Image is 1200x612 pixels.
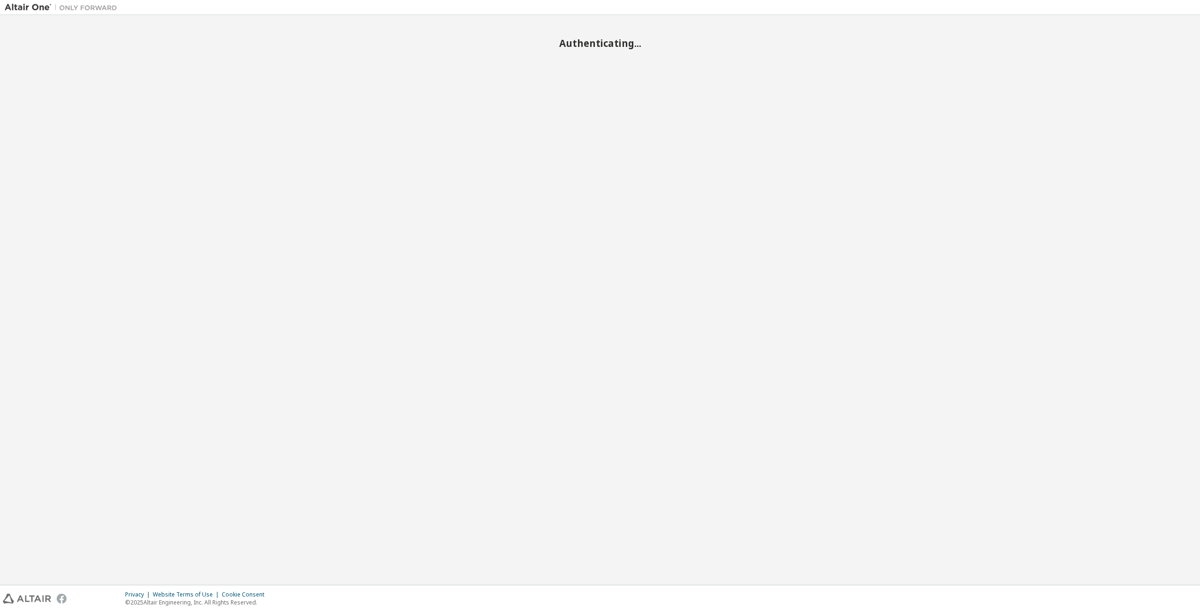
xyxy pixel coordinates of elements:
p: © 2025 Altair Engineering, Inc. All Rights Reserved. [125,598,270,606]
img: altair_logo.svg [3,594,51,604]
img: Altair One [5,3,122,12]
h2: Authenticating... [5,37,1195,49]
div: Website Terms of Use [153,591,222,598]
img: facebook.svg [57,594,67,604]
div: Privacy [125,591,153,598]
div: Cookie Consent [222,591,270,598]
